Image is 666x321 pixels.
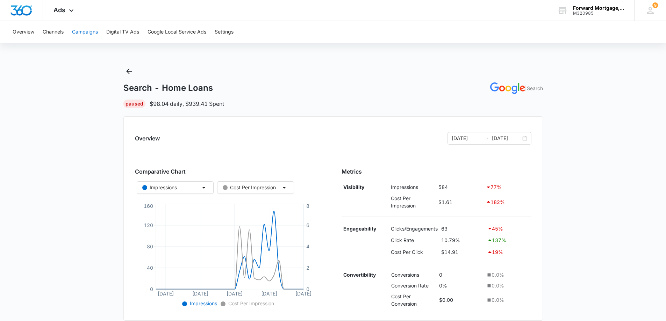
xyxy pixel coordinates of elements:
div: 0.0 % [486,296,530,304]
button: Channels [43,21,64,43]
input: End date [492,134,521,142]
span: 9 [652,2,658,8]
td: $14.91 [439,246,485,258]
div: 0.0 % [486,271,530,278]
span: to [484,136,489,141]
span: Cost Per Impression [227,300,274,306]
button: Settings [215,21,234,43]
span: swap-right [484,136,489,141]
span: Ads [53,6,65,14]
tspan: 80 [146,243,153,249]
button: Impressions [137,181,214,194]
tspan: [DATE] [158,290,174,296]
tspan: 6 [306,222,309,228]
div: 0.0 % [486,282,530,289]
td: Cost Per Conversion [389,291,437,309]
tspan: [DATE] [261,290,277,296]
strong: Convertibility [343,272,376,278]
span: Impressions [188,300,217,306]
button: Overview [13,21,34,43]
div: account name [573,5,624,11]
div: account id [573,11,624,16]
tspan: 2 [306,265,309,271]
tspan: 0 [150,286,153,292]
button: Digital TV Ads [106,21,139,43]
div: 19 % [487,248,530,256]
button: Cost Per Impression [217,181,294,194]
td: Impressions [389,181,437,193]
div: 182 % [486,198,530,206]
div: notifications count [652,2,658,8]
button: Back [123,66,135,77]
tspan: [DATE] [227,290,243,296]
td: 63 [439,222,485,234]
p: | Search [525,85,543,92]
strong: Visibility [343,184,364,190]
h1: Search - Home Loans [123,83,213,93]
tspan: 40 [146,265,153,271]
td: 584 [437,181,484,193]
td: Click Rate [389,234,439,246]
td: Clicks/Engagements [389,222,439,234]
tspan: 8 [306,203,309,209]
h3: Comparative Chart [135,167,325,176]
img: GOOGLE_ADS [490,82,525,94]
tspan: [DATE] [295,290,311,296]
div: Impressions [142,184,177,191]
td: Conversion Rate [389,280,437,291]
td: Cost Per Impression [389,193,437,211]
p: $98.04 daily , $939.41 Spent [150,100,224,108]
td: Cost Per Click [389,246,439,258]
td: 0 [437,270,484,280]
button: Campaigns [72,21,98,43]
tspan: 0 [306,286,309,292]
tspan: 4 [306,243,309,249]
div: 137 % [487,236,530,245]
tspan: 120 [143,222,153,228]
td: $0.00 [437,291,484,309]
h3: Metrics [342,167,531,176]
td: 0% [437,280,484,291]
div: 45 % [487,224,530,233]
div: Paused [123,100,145,108]
td: Conversions [389,270,437,280]
tspan: [DATE] [192,290,208,296]
div: Cost Per Impression [223,184,276,191]
h2: Overview [135,134,160,143]
div: 77 % [486,183,530,191]
tspan: 160 [143,203,153,209]
button: Google Local Service Ads [148,21,206,43]
strong: Engageability [343,226,376,232]
td: 10.79% [439,234,485,246]
td: $1.61 [437,193,484,211]
input: Start date [452,134,481,142]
